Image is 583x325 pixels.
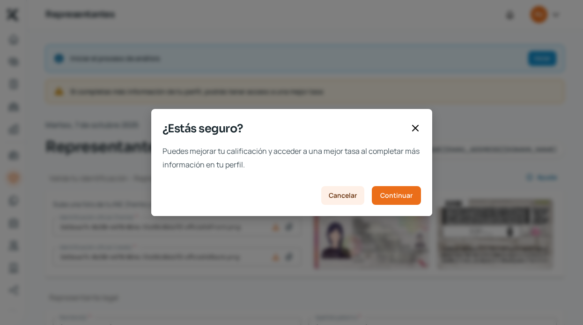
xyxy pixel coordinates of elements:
[321,186,364,205] button: Cancelar
[162,144,421,172] span: Puedes mejorar tu calificación y acceder a una mejor tasa al completar más información en tu perfil.
[162,120,406,137] span: ¿Estás seguro?
[372,186,421,205] button: Continuar
[380,192,413,199] span: Continuar
[329,192,357,199] span: Cancelar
